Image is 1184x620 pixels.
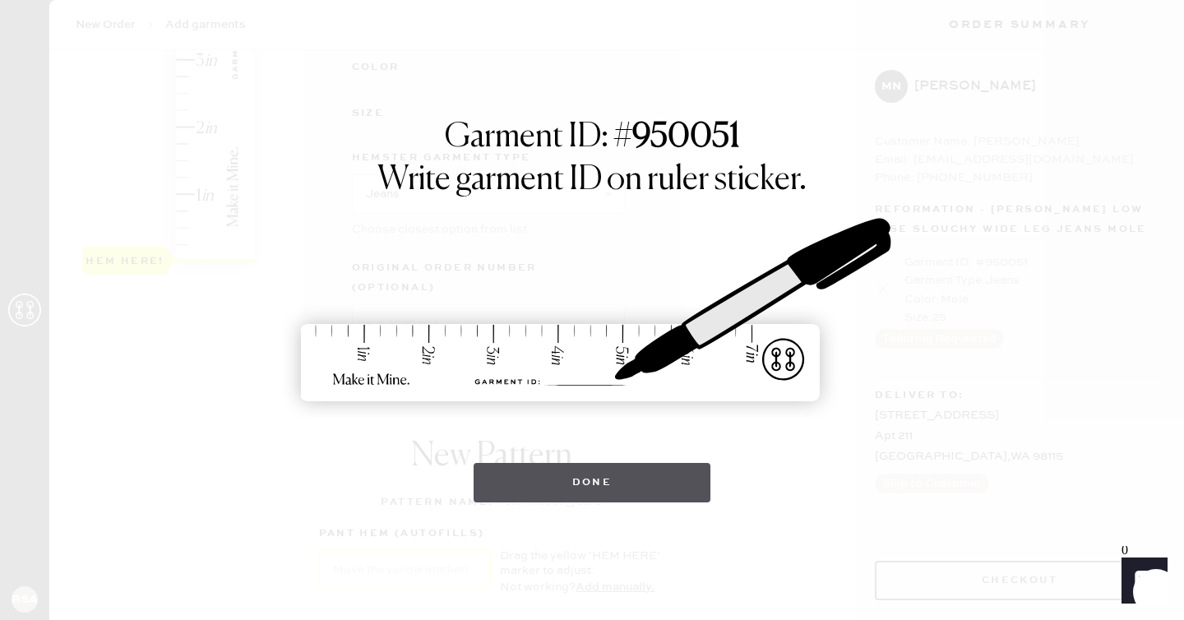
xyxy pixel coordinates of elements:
h1: Write garment ID on ruler sticker. [377,160,807,200]
button: Done [474,463,711,502]
img: ruler-sticker-sharpie.svg [284,175,900,446]
h1: Garment ID: # [445,118,740,160]
iframe: Front Chat [1106,546,1177,617]
strong: 950051 [632,121,740,154]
